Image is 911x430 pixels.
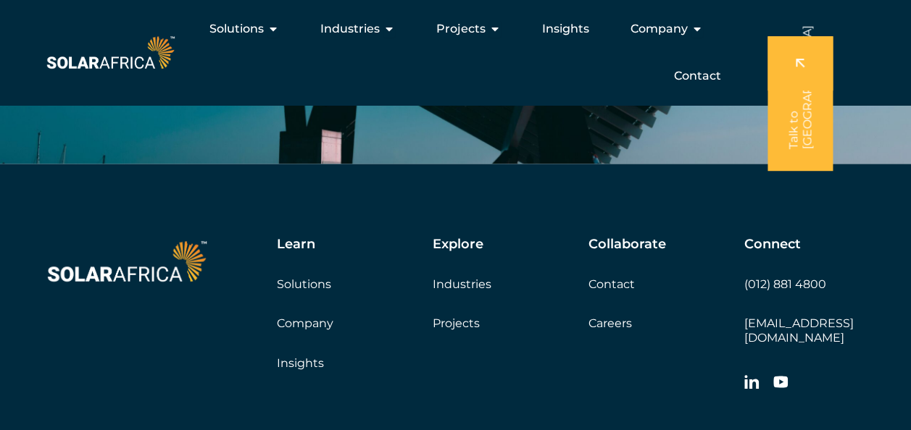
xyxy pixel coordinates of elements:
[744,236,801,252] h5: Connect
[178,14,733,90] nav: Menu
[178,14,733,90] div: Menu Toggle
[744,316,854,343] a: [EMAIL_ADDRESS][DOMAIN_NAME]
[433,316,480,329] a: Projects
[209,20,264,38] span: Solutions
[436,20,486,38] span: Projects
[588,316,632,329] a: Careers
[588,277,635,290] a: Contact
[277,236,315,252] h5: Learn
[744,277,826,290] a: (012) 881 4800
[588,236,666,252] h5: Collaborate
[433,236,483,252] h5: Explore
[433,277,491,290] a: Industries
[674,67,721,85] a: Contact
[277,277,331,290] a: Solutions
[277,316,333,329] a: Company
[542,20,589,38] a: Insights
[320,20,380,38] span: Industries
[277,355,324,369] a: Insights
[631,20,688,38] span: Company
